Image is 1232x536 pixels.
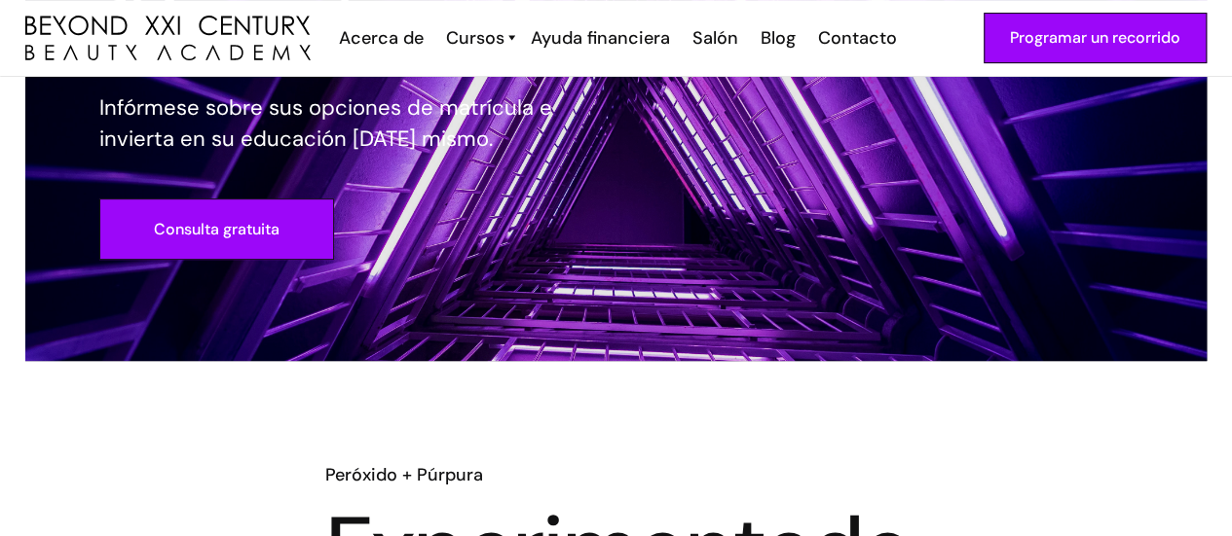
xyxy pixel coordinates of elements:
[339,26,424,50] font: Acerca de
[818,26,897,50] font: Contacto
[326,25,433,51] a: Acerca de
[984,13,1207,63] a: Programar un recorrido
[680,25,748,51] a: Salón
[25,16,311,60] img: Logotipo de la academia de belleza más allá del siglo XXI
[154,219,280,239] font: Consulta gratuita
[1010,27,1180,48] font: Programar un recorrido
[748,25,805,51] a: Blog
[25,16,311,60] a: hogar
[99,93,552,153] font: Infórmese sobre sus opciones de matrícula e invierta en su educación [DATE] mismo.
[805,25,907,51] a: Contacto
[761,26,796,50] font: Blog
[446,25,508,51] a: Cursos
[531,26,670,50] font: Ayuda financiera
[518,25,680,51] a: Ayuda financiera
[692,26,738,50] font: Salón
[99,198,334,260] a: Consulta gratuita
[446,26,504,50] font: Cursos
[325,463,483,486] font: Peróxido + Púrpura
